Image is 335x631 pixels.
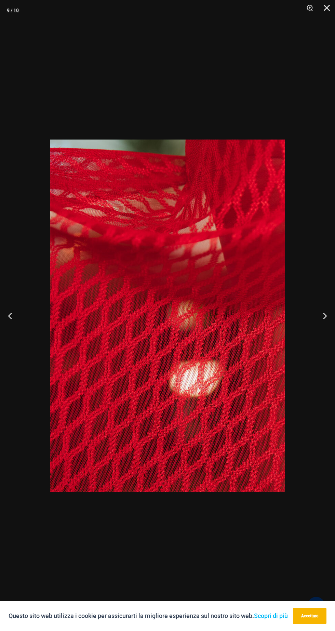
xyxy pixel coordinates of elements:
[254,612,288,619] a: Scopri di più
[301,614,318,618] font: Accettare
[309,299,335,333] button: Prossimo
[9,612,254,619] font: Questo sito web utilizza i cookie per assicurarti la migliore esperienza sul nostro sito web.
[293,608,326,624] button: Accettare
[50,140,285,492] img: A volte il vestito rosso 587 06
[7,8,19,13] font: 9 / 10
